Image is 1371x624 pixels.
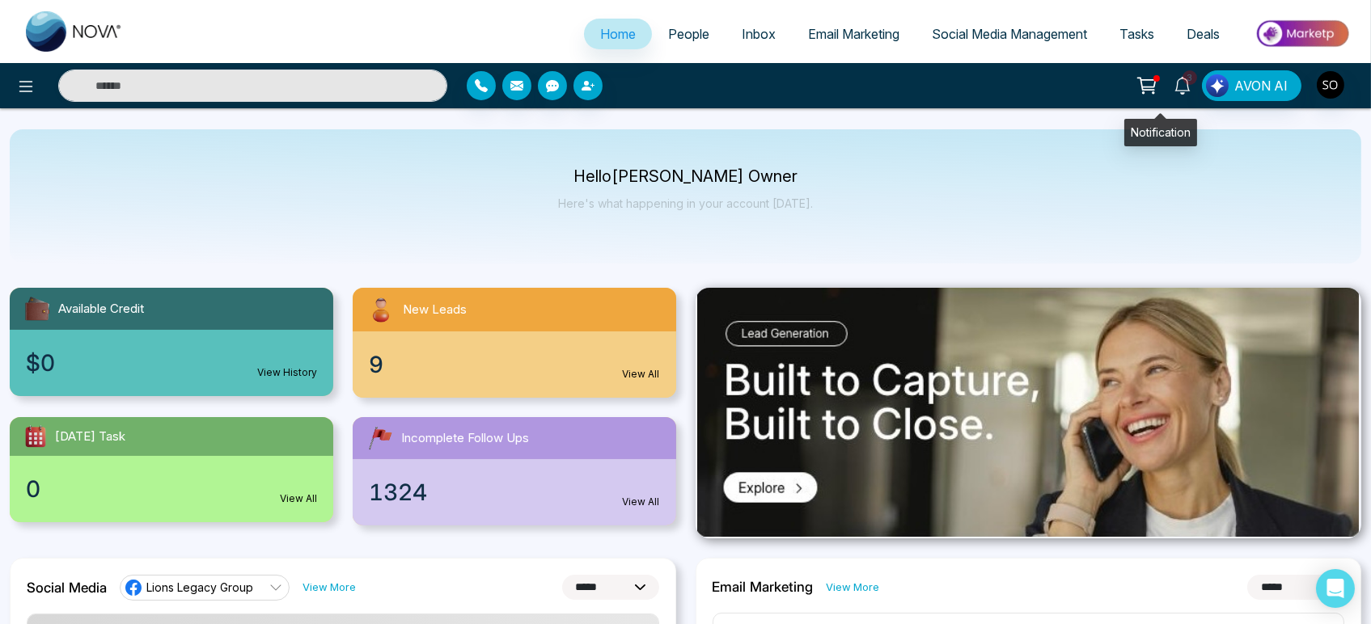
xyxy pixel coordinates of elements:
[27,580,107,596] h2: Social Media
[366,424,395,453] img: followUps.svg
[23,424,49,449] img: todayTask.svg
[932,26,1087,42] span: Social Media Management
[726,19,792,49] a: Inbox
[713,579,814,595] h2: Email Marketing
[257,365,317,380] a: View History
[26,11,123,52] img: Nova CRM Logo
[1317,71,1344,99] img: User Avatar
[652,19,726,49] a: People
[55,428,125,446] span: [DATE] Task
[668,26,709,42] span: People
[401,429,529,448] span: Incomplete Follow Ups
[369,475,427,509] span: 1324
[1234,76,1288,95] span: AVON AI
[916,19,1103,49] a: Social Media Management
[1170,19,1236,49] a: Deals
[697,288,1359,537] img: .
[343,417,686,525] a: Incomplete Follow Ups1324View All
[303,580,356,595] a: View More
[1206,74,1229,97] img: Lead Flow
[808,26,899,42] span: Email Marketing
[558,196,813,210] p: Here's what happening in your account [DATE].
[600,26,636,42] span: Home
[1187,26,1220,42] span: Deals
[26,472,40,506] span: 0
[1103,19,1170,49] a: Tasks
[343,288,686,398] a: New Leads9View All
[1316,569,1355,608] div: Open Intercom Messenger
[792,19,916,49] a: Email Marketing
[146,580,253,595] span: Lions Legacy Group
[26,346,55,380] span: $0
[623,367,660,382] a: View All
[558,170,813,183] p: Hello [PERSON_NAME] Owner
[403,301,467,319] span: New Leads
[369,348,383,382] span: 9
[58,300,144,318] span: Available Credit
[623,495,660,509] a: View All
[23,294,52,323] img: availableCredit.svg
[1183,70,1197,85] span: 3
[827,580,880,595] a: View More
[584,19,652,49] a: Home
[1163,70,1202,99] a: 3
[742,26,776,42] span: Inbox
[1244,15,1361,52] img: Market-place.gif
[366,294,396,325] img: newLeads.svg
[1119,26,1154,42] span: Tasks
[280,491,317,506] a: View All
[1124,119,1197,146] div: Notification
[1202,70,1301,101] button: AVON AI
